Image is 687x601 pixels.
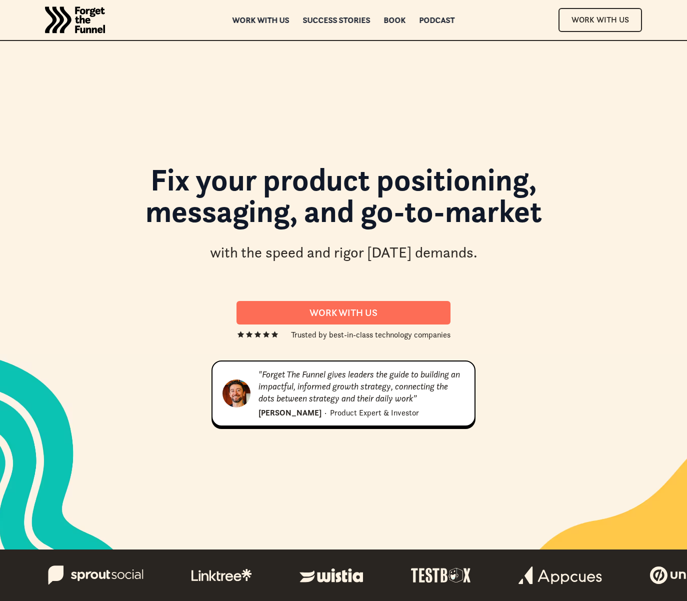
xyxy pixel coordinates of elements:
[88,164,599,236] h1: Fix your product positioning, messaging, and go-to-market
[248,307,438,318] div: Work With us
[258,368,464,404] div: "Forget The Funnel gives leaders the guide to building an impactful, informed growth strategy, co...
[419,16,455,23] a: Podcast
[324,406,326,418] div: ·
[303,16,370,23] a: Success Stories
[330,406,419,418] div: Product Expert & Investor
[232,16,289,23] a: Work with us
[210,242,477,263] div: with the speed and rigor [DATE] demands.
[236,301,450,324] a: Work With us
[291,328,450,340] div: Trusted by best-in-class technology companies
[384,16,406,23] a: Book
[558,8,642,31] a: Work With Us
[258,406,321,418] div: [PERSON_NAME]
